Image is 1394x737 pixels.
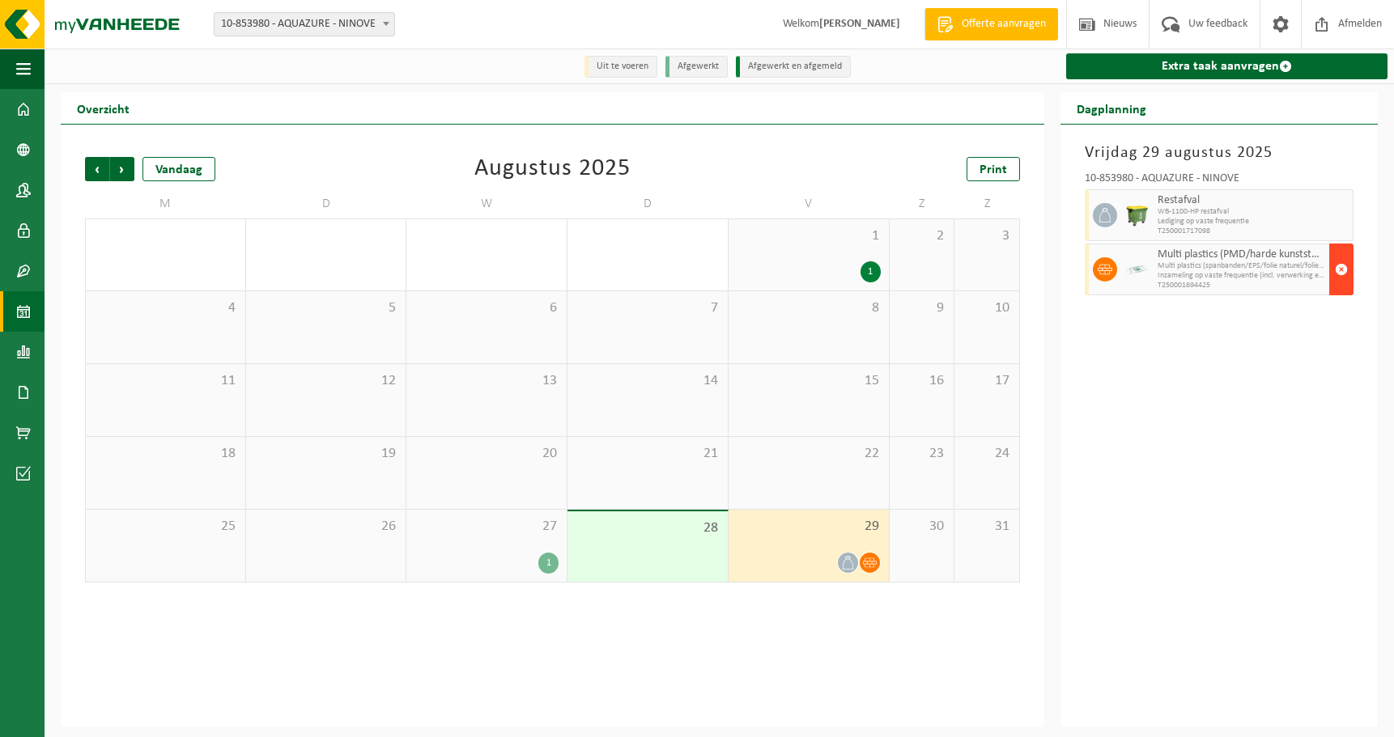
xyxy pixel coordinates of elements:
[963,372,1011,390] span: 17
[538,553,559,574] div: 1
[414,299,559,317] span: 6
[967,157,1020,181] a: Print
[142,157,215,181] div: Vandaag
[406,189,567,218] td: W
[254,372,398,390] span: 12
[861,261,881,282] div: 1
[737,445,881,463] span: 22
[214,12,395,36] span: 10-853980 - AQUAZURE - NINOVE
[1158,227,1349,236] span: T250001717098
[85,157,109,181] span: Vorige
[94,445,237,463] span: 18
[819,18,900,30] strong: [PERSON_NAME]
[1158,261,1325,271] span: Multi plastics (spanbanden/EPS/folie naturel/folie gemengd
[737,518,881,536] span: 29
[1158,217,1349,227] span: Lediging op vaste frequentie
[1125,257,1150,282] img: LP-SK-00500-LPE-16
[1060,92,1162,124] h2: Dagplanning
[254,299,398,317] span: 5
[61,92,146,124] h2: Overzicht
[94,518,237,536] span: 25
[898,299,946,317] span: 9
[1085,141,1354,165] h3: Vrijdag 29 augustus 2025
[898,227,946,245] span: 2
[736,56,851,78] li: Afgewerkt en afgemeld
[567,189,729,218] td: D
[924,8,1058,40] a: Offerte aanvragen
[1158,194,1349,207] span: Restafval
[1158,248,1325,261] span: Multi plastics (PMD/harde kunststoffen/spanbanden/EPS/folie naturel/folie gemengd)
[898,445,946,463] span: 23
[94,299,237,317] span: 4
[1158,207,1349,217] span: WB-1100-HP restafval
[1066,53,1388,79] a: Extra taak aanvragen
[576,372,720,390] span: 14
[963,445,1011,463] span: 24
[729,189,890,218] td: V
[246,189,407,218] td: D
[414,518,559,536] span: 27
[414,372,559,390] span: 13
[1158,271,1325,281] span: Inzameling op vaste frequentie (incl. verwerking en transport)
[1125,203,1150,227] img: WB-1100-HPE-GN-50
[1085,173,1354,189] div: 10-853980 - AQUAZURE - NINOVE
[963,299,1011,317] span: 10
[737,227,881,245] span: 1
[665,56,728,78] li: Afgewerkt
[954,189,1020,218] td: Z
[898,372,946,390] span: 16
[980,163,1007,176] span: Print
[254,518,398,536] span: 26
[963,227,1011,245] span: 3
[215,13,394,36] span: 10-853980 - AQUAZURE - NINOVE
[576,299,720,317] span: 7
[85,189,246,218] td: M
[890,189,955,218] td: Z
[898,518,946,536] span: 30
[254,445,398,463] span: 19
[958,16,1050,32] span: Offerte aanvragen
[737,372,881,390] span: 15
[474,157,631,181] div: Augustus 2025
[414,445,559,463] span: 20
[737,299,881,317] span: 8
[963,518,1011,536] span: 31
[576,519,720,537] span: 28
[584,56,657,78] li: Uit te voeren
[576,445,720,463] span: 21
[1158,281,1325,290] span: T250001694425
[110,157,134,181] span: Volgende
[94,372,237,390] span: 11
